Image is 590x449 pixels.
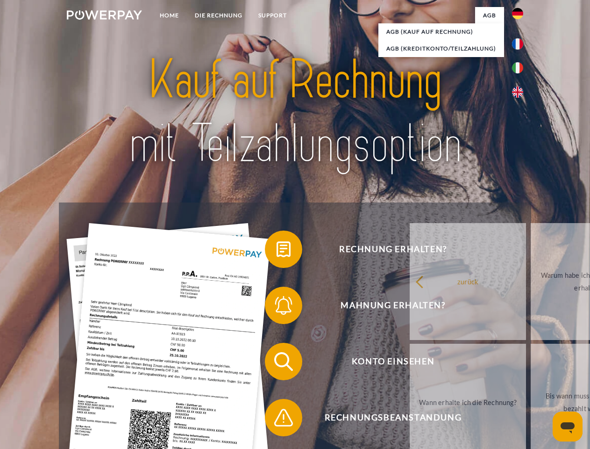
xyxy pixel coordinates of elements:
[265,399,508,436] button: Rechnungsbeanstandung
[89,45,501,179] img: title-powerpay_de.svg
[512,8,523,19] img: de
[265,343,508,380] button: Konto einsehen
[265,287,508,324] button: Mahnung erhalten?
[378,23,504,40] a: AGB (Kauf auf Rechnung)
[512,62,523,73] img: it
[278,343,507,380] span: Konto einsehen
[250,7,295,24] a: SUPPORT
[278,399,507,436] span: Rechnungsbeanstandung
[265,231,508,268] button: Rechnung erhalten?
[272,294,295,317] img: qb_bell.svg
[67,10,142,20] img: logo-powerpay-white.svg
[272,350,295,373] img: qb_search.svg
[272,406,295,429] img: qb_warning.svg
[152,7,187,24] a: Home
[278,287,507,324] span: Mahnung erhalten?
[553,412,583,442] iframe: Schaltfläche zum Öffnen des Messaging-Fensters
[415,275,520,288] div: zurück
[475,7,504,24] a: agb
[187,7,250,24] a: DIE RECHNUNG
[512,38,523,50] img: fr
[272,238,295,261] img: qb_bill.svg
[512,87,523,98] img: en
[415,396,520,408] div: Wann erhalte ich die Rechnung?
[278,231,507,268] span: Rechnung erhalten?
[378,40,504,57] a: AGB (Kreditkonto/Teilzahlung)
